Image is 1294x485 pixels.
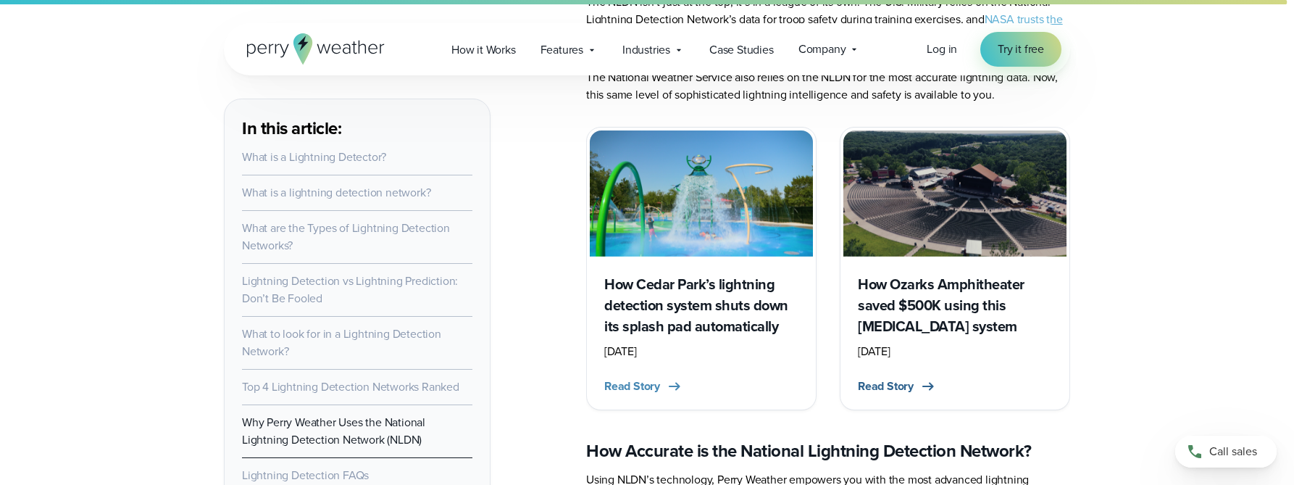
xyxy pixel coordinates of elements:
h3: How Cedar Park’s lightning detection system shuts down its splash pad automatically [604,274,798,337]
a: Try it free [980,32,1061,67]
p: The National Weather Service also relies on the NLDN for the most accurate lightning data. Now, t... [586,69,1070,104]
span: Industries [622,41,670,59]
a: Lightning Detection FAQs [242,467,369,484]
a: What is a Lightning Detector? [242,149,386,165]
span: How it Works [451,41,516,59]
button: Read Story [858,378,937,395]
a: NASA trusts the NLDN [586,11,1063,45]
a: How Cedar Park’s lightning detection system shuts down its splash pad automatically [DATE] Read S... [586,127,817,410]
div: [DATE] [604,343,798,360]
span: Call sales [1209,443,1257,460]
a: How it Works [439,35,528,65]
h3: How Accurate is the National Lightning Detection Network? [586,439,1070,463]
span: Case Studies [709,41,774,59]
a: What is a lightning detection network? [242,184,430,201]
div: [DATE] [858,343,1052,360]
span: Company [798,41,846,58]
a: Top 4 Lightning Detection Networks Ranked [242,378,459,395]
a: Case Studies [697,35,786,65]
h3: In this article: [242,117,472,140]
h3: How Ozarks Amphitheater saved $500K using this [MEDICAL_DATA] system [858,274,1052,337]
a: What to look for in a Lightning Detection Network? [242,326,441,360]
span: Read Story [858,378,914,395]
a: Lightning Detection vs Lightning Prediction: Don’t Be Fooled [242,273,458,307]
span: Try it free [998,41,1044,58]
a: Why Perry Weather Uses the National Lightning Detection Network (NLDN) [242,414,425,448]
span: Log in [927,41,957,57]
div: slideshow [586,127,1070,410]
a: How Ozarks Amphitheater saved $500K using this [MEDICAL_DATA] system [DATE] Read Story [840,127,1070,410]
span: Features [540,41,583,59]
a: What are the Types of Lightning Detection Networks? [242,220,450,254]
button: Read Story [604,378,683,395]
a: Call sales [1175,436,1277,468]
span: Read Story [604,378,660,395]
a: Log in [927,41,957,58]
